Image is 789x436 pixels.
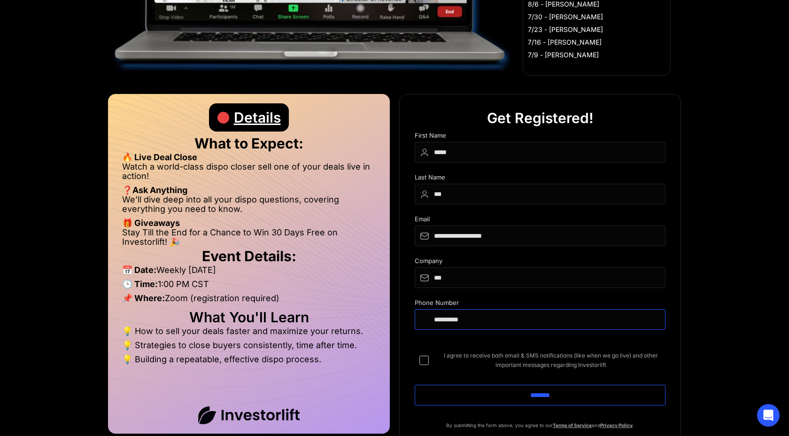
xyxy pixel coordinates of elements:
[415,420,665,430] p: By submitting the form above, you agree to our and .
[122,355,376,364] li: 💡 Building a repeatable, effective dispo process.
[122,341,376,355] li: 💡 Strategies to close buyers consistently, time after time.
[415,132,665,420] form: DIspo Day Main Form
[415,299,665,309] div: Phone Number
[122,293,165,303] strong: 📌 Where:
[122,162,376,186] li: Watch a world-class dispo closer sell one of your deals live in action!
[436,351,665,370] span: I agree to receive both email & SMS notifications (like when we go live) and other important mess...
[122,312,376,322] h2: What You'll Learn
[122,228,376,247] li: Stay Till the End for a Chance to Win 30 Days Free on Investorlift! 🎉
[415,174,665,184] div: Last Name
[122,185,187,195] strong: ❓Ask Anything
[122,294,376,308] li: Zoom (registration required)
[122,265,376,280] li: Weekly [DATE]
[122,279,158,289] strong: 🕒 Time:
[122,265,156,275] strong: 📅 Date:
[122,152,197,162] strong: 🔥 Live Deal Close
[122,327,376,341] li: 💡 How to sell your deals faster and maximize your returns.
[600,422,633,428] a: Privacy Policy
[415,216,665,226] div: Email
[194,135,303,152] strong: What to Expect:
[415,132,665,142] div: First Name
[122,218,180,228] strong: 🎁 Giveaways
[553,422,592,428] a: Terms of Service
[122,195,376,218] li: We’ll dive deep into all your dispo questions, covering everything you need to know.
[122,280,376,294] li: 1:00 PM CST
[757,404,780,427] div: Open Intercom Messenger
[487,104,594,132] div: Get Registered!
[234,103,281,132] div: Details
[202,248,296,265] strong: Event Details:
[415,257,665,267] div: Company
